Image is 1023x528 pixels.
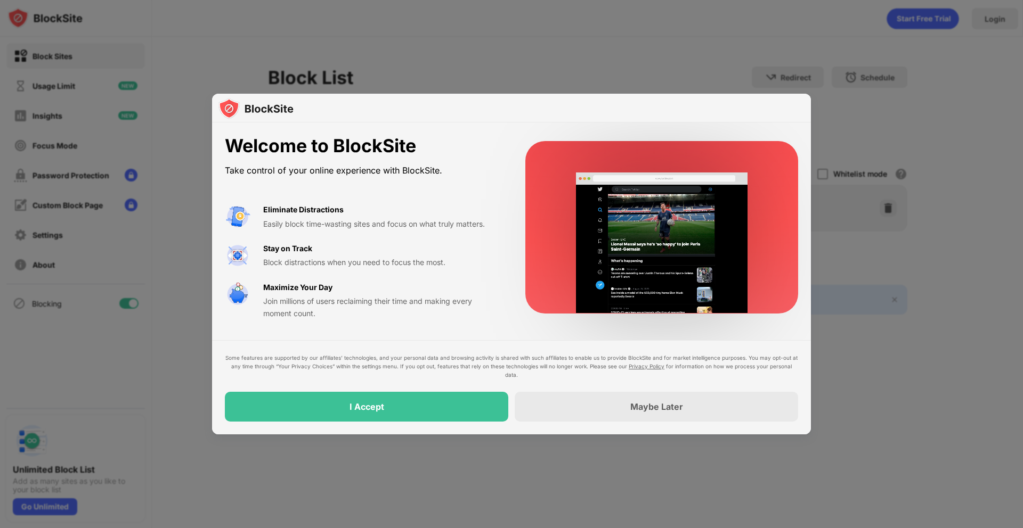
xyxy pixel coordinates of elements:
[225,353,798,379] div: Some features are supported by our affiliates’ technologies, and your personal data and browsing ...
[225,243,250,268] img: value-focus.svg
[350,401,384,412] div: I Accept
[218,98,294,119] img: logo-blocksite.svg
[225,163,500,178] div: Take control of your online experience with BlockSite.
[630,401,683,412] div: Maybe Later
[263,204,344,216] div: Eliminate Distractions
[225,204,250,229] img: value-avoid-distractions.svg
[263,295,500,319] div: Join millions of users reclaiming their time and making every moment count.
[629,363,664,369] a: Privacy Policy
[225,135,500,157] div: Welcome to BlockSite
[263,282,332,293] div: Maximize Your Day
[225,282,250,307] img: value-safe-time.svg
[263,243,312,254] div: Stay on Track
[263,218,500,230] div: Easily block time-wasting sites and focus on what truly matters.
[263,257,500,268] div: Block distractions when you need to focus the most.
